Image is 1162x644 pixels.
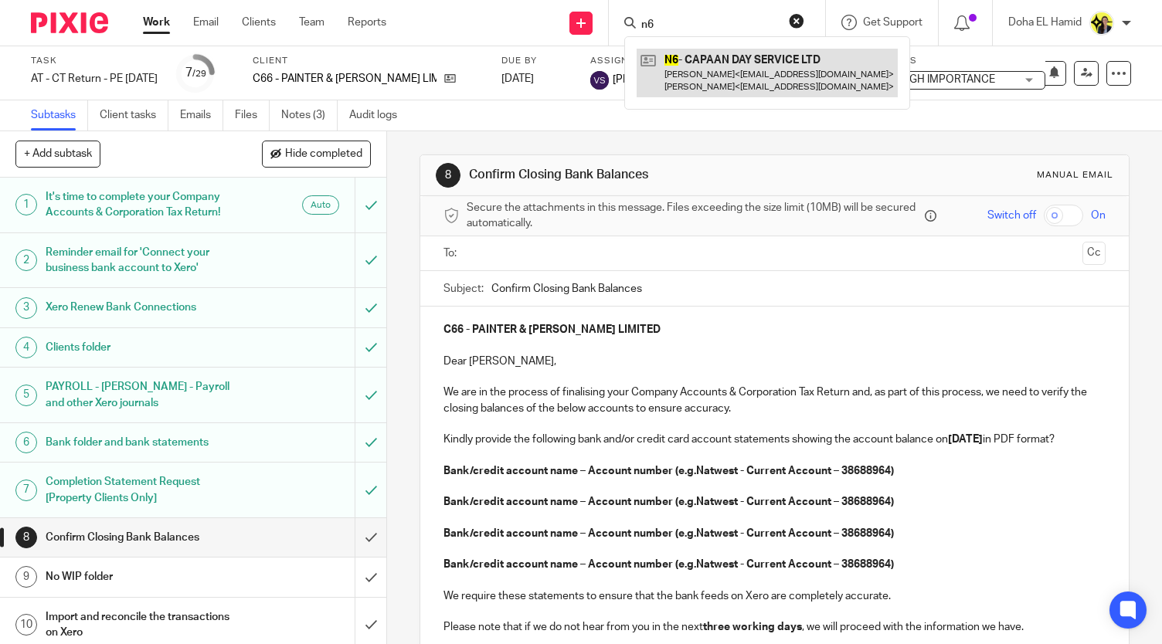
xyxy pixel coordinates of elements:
span: HIGH IMPORTANCE [899,74,995,85]
div: AT - CT Return - PE 31-03-2025 [31,71,158,86]
div: 3 [15,297,37,319]
p: Kindly provide the following bank and/or credit card account statements showing the account balan... [443,432,1106,447]
span: Hide completed [285,148,362,161]
div: AT - CT Return - PE [DATE] [31,71,158,86]
span: [PERSON_NAME] [613,72,698,87]
strong: Bank/credit account name – Account number (e.g.Natwest - Current Account – 38688964) [443,497,894,507]
div: 10 [15,614,37,636]
a: Client tasks [100,100,168,130]
div: 2 [15,249,37,271]
strong: C66 - PAINTER & [PERSON_NAME] LIMITED [443,324,661,335]
a: Emails [180,100,223,130]
a: Notes (3) [281,100,338,130]
div: Manual email [1037,169,1113,181]
h1: Completion Statement Request [Property Clients Only] [46,470,242,510]
div: 9 [15,566,37,588]
div: 1 [15,194,37,215]
h1: PAYROLL - [PERSON_NAME] - Payroll and other Xero journals [46,375,242,415]
p: We require these statements to ensure that the bank feeds on Xero are completely accurate. [443,588,1106,604]
button: Hide completed [262,141,371,167]
span: Switch off [987,208,1036,223]
span: On [1091,208,1106,223]
a: Team [299,15,324,30]
label: Client [253,55,482,67]
small: /29 [192,69,206,78]
h1: Confirm Closing Bank Balances [469,167,808,183]
span: [DATE] [501,73,534,84]
p: Please note that if we do not hear from you in the next , we will proceed with the information we... [443,619,1106,635]
h1: Bank folder and bank statements [46,431,242,454]
img: Doha-Starbridge.jpg [1089,11,1114,36]
button: + Add subtask [15,141,100,167]
strong: [DATE] [948,434,983,445]
h1: Xero Renew Bank Connections [46,296,242,319]
p: Doha EL Hamid [1008,15,1082,30]
label: Due by [501,55,571,67]
a: Audit logs [349,100,409,130]
strong: Bank/credit account name – Account number (e.g.Natwest - Current Account – 38688964) [443,528,894,539]
h1: Confirm Closing Bank Balances [46,526,242,549]
div: 7 [15,480,37,501]
label: To: [443,246,460,261]
label: Subject: [443,281,484,297]
strong: Bank/credit account name – Account number (e.g.Natwest - Current Account – 38688964) [443,559,894,570]
span: Secure the attachments in this message. Files exceeding the size limit (10MB) will be secured aut... [467,200,921,232]
h1: Clients folder [46,336,242,359]
label: Assignee [590,55,698,67]
a: Files [235,100,270,130]
p: C66 - PAINTER & [PERSON_NAME] LIMITED [253,71,437,86]
a: Reports [348,15,386,30]
button: Cc [1082,242,1106,265]
button: Clear [789,13,804,29]
div: Auto [302,195,339,215]
h1: It's time to complete your Company Accounts & Corporation Tax Return! [46,185,242,225]
p: Dear [PERSON_NAME], [443,354,1106,369]
div: 5 [15,385,37,406]
p: We are in the process of finalising your Company Accounts & Corporation Tax Return and, as part o... [443,385,1106,416]
div: 8 [15,527,37,548]
div: 4 [15,337,37,358]
a: Clients [242,15,276,30]
strong: three working days [703,622,802,632]
div: 8 [436,163,460,188]
input: Search [640,19,779,32]
div: 6 [15,432,37,453]
h1: No WIP folder [46,565,242,588]
h1: Reminder email for 'Connect your business bank account to Xero' [46,241,242,280]
label: Tags [891,55,1045,67]
span: Get Support [863,17,922,28]
label: Task [31,55,158,67]
a: Subtasks [31,100,88,130]
img: Pixie [31,12,108,33]
div: 7 [185,64,206,82]
a: Work [143,15,170,30]
img: svg%3E [590,71,609,90]
strong: Bank/credit account name – Account number (e.g.Natwest - Current Account – 38688964) [443,466,894,476]
a: Email [193,15,219,30]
